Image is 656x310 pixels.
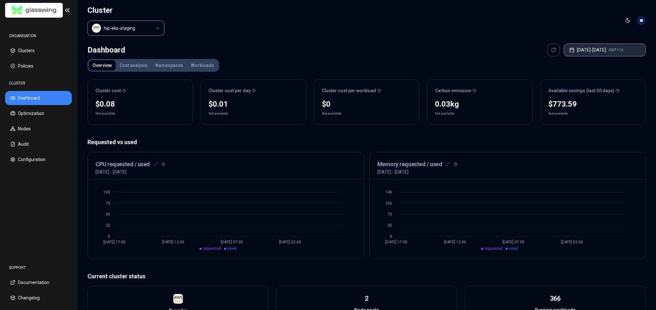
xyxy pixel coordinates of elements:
div: Not available [95,110,115,117]
button: Documentation [5,275,72,290]
tspan: [DATE] 02:00 [561,240,583,244]
div: Not available [209,110,228,117]
button: Dashboard [5,91,72,105]
tspan: [DATE] 12:00 [162,240,184,244]
tspan: 75 [106,201,110,206]
tspan: 140 [385,190,392,194]
tspan: 35 [387,223,392,228]
tspan: 70 [387,212,392,216]
div: SUPPORT [5,261,72,274]
button: Select a value [87,20,164,36]
div: $0 [322,99,411,109]
div: Not available [548,110,568,117]
tspan: 100 [103,190,110,194]
h3: CPU requested / used [95,160,150,169]
div: Cluster cost per workload [322,87,411,94]
tspan: [DATE] 07:00 [221,240,243,244]
img: GlassWing [9,3,59,18]
tspan: 0 [389,234,392,239]
button: Policies [5,59,72,73]
h1: Cluster [87,5,164,15]
button: [DATE]-[DATE]GMT+10 [564,44,646,56]
div: 0.03 kg [435,99,524,109]
div: hip-eks-staging [104,25,135,31]
span: used [227,246,236,251]
div: Not available [435,110,455,117]
span: requested [484,246,503,251]
tspan: 105 [385,201,392,206]
div: 2 [365,294,368,303]
div: 366 [550,294,561,303]
p: [DATE] - [DATE] [377,169,408,175]
button: Configuration [5,152,72,167]
tspan: [DATE] 17:00 [385,240,407,244]
button: Overview [89,60,116,70]
h3: Memory requested / used [377,160,442,169]
button: Optimization [5,106,72,120]
tspan: 50 [106,212,110,216]
span: requested [203,246,221,251]
button: Workloads [187,60,218,70]
tspan: 0 [108,234,110,239]
div: Available savings (last 30 days) [548,87,638,94]
p: Current cluster status [87,272,646,281]
div: $0.01 [209,99,298,109]
span: GMT+10 [609,47,623,53]
button: Changelog [5,291,72,305]
button: Audit [5,137,72,151]
tspan: [DATE] 17:00 [103,240,126,244]
tspan: 25 [106,223,110,228]
div: $0.08 [95,99,185,109]
p: [DATE] - [DATE] [95,169,127,175]
button: Cost analysis [116,60,152,70]
div: CLUSTER [5,77,72,90]
div: Cluster cost [95,87,185,94]
div: $773.59 [548,99,638,109]
p: Requested vs used [87,138,646,147]
span: used [509,246,518,251]
div: Cluster cost per day [209,87,298,94]
img: aws [93,25,100,31]
tspan: [DATE] 02:00 [279,240,301,244]
div: Not available [322,110,341,117]
div: Carbon emission [435,87,524,94]
button: Clusters [5,44,72,58]
div: Dashboard [87,44,125,56]
div: ORGANISATION [5,29,72,42]
tspan: [DATE] 07:00 [502,240,524,244]
img: aws [173,294,183,304]
button: Namespaces [152,60,187,70]
button: Nodes [5,122,72,136]
tspan: [DATE] 12:00 [444,240,466,244]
